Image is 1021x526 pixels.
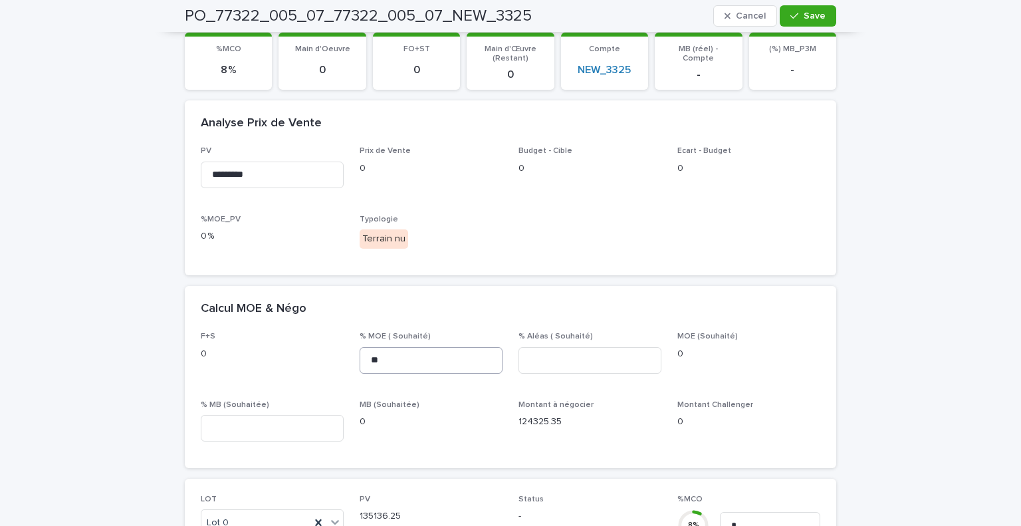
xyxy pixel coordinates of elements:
span: MOE (Souhaité) [677,332,738,340]
span: Budget - Cible [518,147,572,155]
p: - [757,64,828,76]
p: 135136.25 [360,509,503,523]
p: 0 [360,162,503,176]
p: 124325.35 [518,415,661,429]
span: Montant à négocier [518,401,594,409]
button: Save [780,5,836,27]
span: PV [201,147,211,155]
p: 0 [475,68,546,81]
span: Typologie [360,215,398,223]
span: Status [518,495,544,503]
p: 0 [677,347,820,361]
span: MB (réel) - Compte [679,45,718,63]
p: 0 [360,415,503,429]
p: 0 [518,162,661,176]
span: Save [804,11,826,21]
span: % Aléas ( Souhaité) [518,332,593,340]
button: Cancel [713,5,777,27]
span: % MB (Souhaitée) [201,401,269,409]
span: Main d'Oeuvre [295,45,350,53]
span: (%) MB_P3M [769,45,816,53]
span: %MCO [677,495,703,503]
div: Terrain nu [360,229,408,249]
span: Ecart - Budget [677,147,731,155]
p: 0 [381,64,452,76]
h2: Analyse Prix de Vente [201,116,322,131]
span: Compte [589,45,620,53]
h2: Calcul MOE & Négo [201,302,306,317]
span: %MCO [216,45,241,53]
p: - [518,509,661,523]
h2: PO_77322_005_07_77322_005_07_NEW_3325 [185,7,532,26]
p: 0 [286,64,358,76]
p: - [663,68,734,81]
span: PV [360,495,370,503]
a: NEW_3325 [578,64,631,76]
span: Main d'Œuvre (Restant) [485,45,536,63]
span: %MOE_PV [201,215,241,223]
span: Cancel [736,11,766,21]
p: 0 % [201,229,344,243]
span: FO+ST [403,45,430,53]
span: F+S [201,332,215,340]
span: MB (Souhaitée) [360,401,419,409]
p: 0 [677,162,820,176]
p: 0 [677,415,820,429]
p: 8 % [193,64,264,76]
span: Montant Challenger [677,401,753,409]
p: 0 [201,347,344,361]
span: % MOE ( Souhaité) [360,332,431,340]
span: LOT [201,495,217,503]
span: Prix de Vente [360,147,411,155]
